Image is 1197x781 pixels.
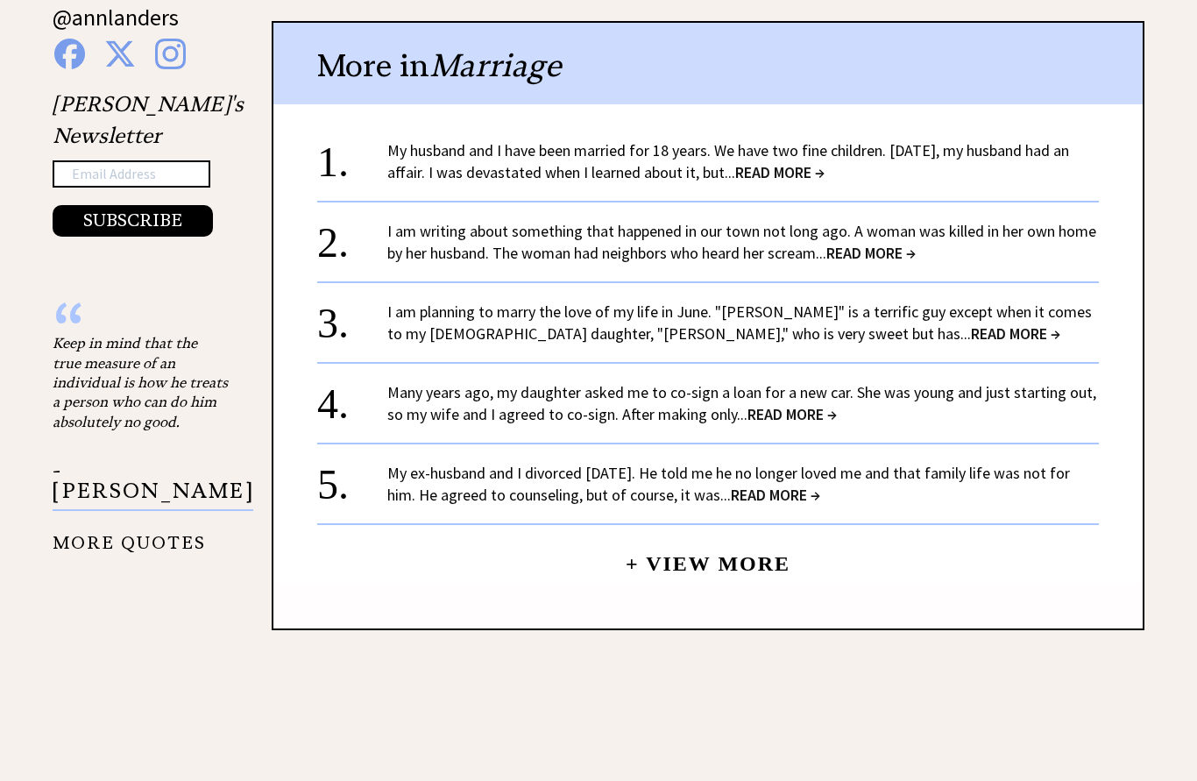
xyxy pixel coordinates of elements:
[317,220,387,252] div: 2.
[53,89,244,238] div: [PERSON_NAME]'s Newsletter
[317,301,387,333] div: 3.
[387,302,1092,344] a: I am planning to marry the love of my life in June. "[PERSON_NAME]" is a terrific guy except when...
[53,461,253,511] p: - [PERSON_NAME]
[53,3,179,49] a: @annlanders
[104,39,136,69] img: x%20blue.png
[53,333,228,431] div: Keep in mind that the true measure of an individual is how he treats a person who can do him abso...
[387,463,1070,505] a: My ex-husband and I divorced [DATE]. He told me he no longer loved me and that family life was no...
[53,205,213,237] button: SUBSCRIBE
[273,23,1143,104] div: More in
[53,316,228,333] div: “
[53,519,206,553] a: MORE QUOTES
[54,39,85,69] img: facebook%20blue.png
[971,323,1060,344] span: READ MORE →
[747,404,837,424] span: READ MORE →
[626,537,790,575] a: + View More
[731,485,820,505] span: READ MORE →
[826,243,916,263] span: READ MORE →
[317,139,387,172] div: 1.
[387,221,1096,263] a: I am writing about something that happened in our town not long ago. A woman was killed in her ow...
[387,382,1096,424] a: Many years ago, my daughter asked me to co-sign a loan for a new car. She was young and just star...
[735,162,825,182] span: READ MORE →
[317,462,387,494] div: 5.
[53,160,210,188] input: Email Address
[155,39,186,69] img: instagram%20blue.png
[387,140,1069,182] a: My husband and I have been married for 18 years. We have two fine children. [DATE], my husband ha...
[429,46,561,85] span: Marriage
[317,381,387,414] div: 4.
